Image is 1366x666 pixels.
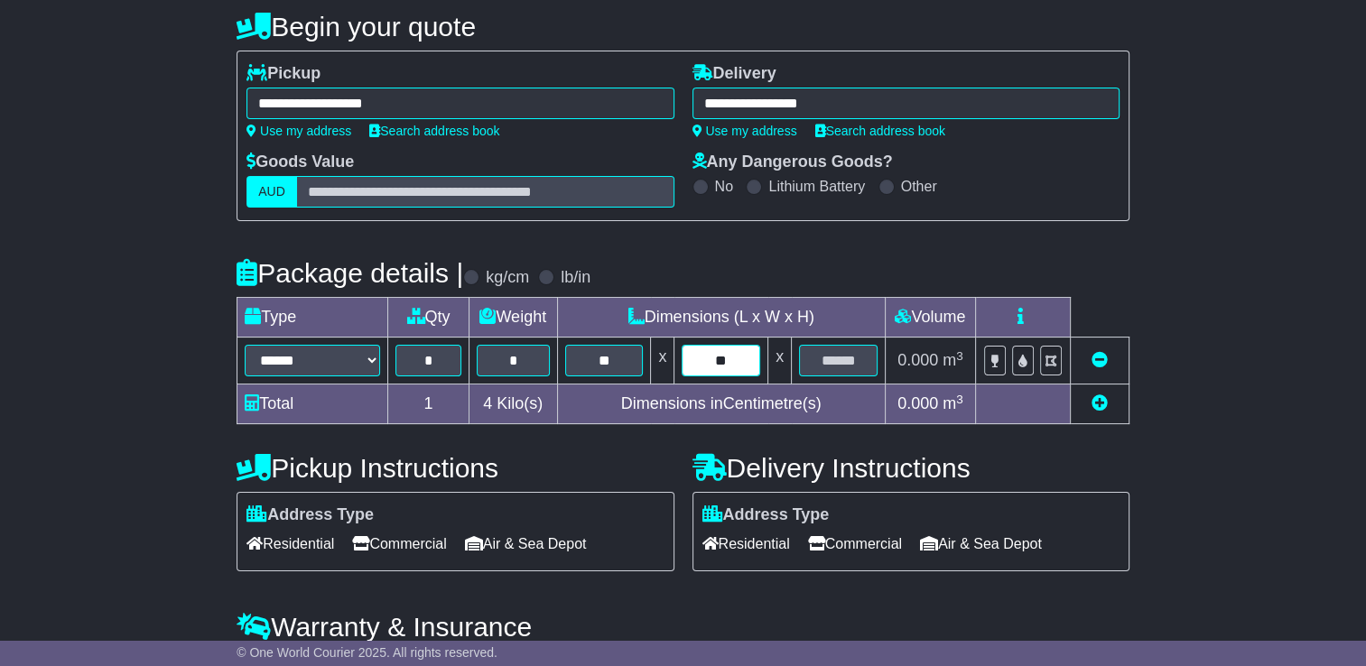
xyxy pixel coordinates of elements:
label: Goods Value [246,153,354,172]
label: Other [901,178,937,195]
a: Use my address [692,124,797,138]
h4: Pickup Instructions [237,453,674,483]
span: 4 [483,394,492,412]
span: Residential [246,530,334,558]
a: Add new item [1092,394,1108,412]
label: lb/in [561,268,590,288]
td: Dimensions in Centimetre(s) [557,384,885,424]
span: Air & Sea Depot [465,530,587,558]
label: No [715,178,733,195]
label: kg/cm [486,268,529,288]
label: Delivery [692,64,776,84]
label: Lithium Battery [768,178,865,195]
td: Dimensions (L x W x H) [557,298,885,338]
td: Qty [388,298,469,338]
label: Address Type [702,505,830,525]
a: Search address book [369,124,499,138]
span: Commercial [808,530,902,558]
label: Address Type [246,505,374,525]
h4: Package details | [237,258,463,288]
span: Commercial [352,530,446,558]
td: Volume [885,298,975,338]
label: AUD [246,176,297,208]
td: x [651,338,674,384]
a: Search address book [815,124,945,138]
label: Any Dangerous Goods? [692,153,893,172]
td: x [768,338,792,384]
td: 1 [388,384,469,424]
h4: Warranty & Insurance [237,612,1129,642]
td: Type [237,298,388,338]
span: © One World Courier 2025. All rights reserved. [237,645,497,660]
span: 0.000 [897,351,938,369]
td: Total [237,384,388,424]
span: 0.000 [897,394,938,412]
span: Residential [702,530,790,558]
span: m [943,394,963,412]
a: Use my address [246,124,351,138]
td: Weight [469,298,557,338]
span: m [943,351,963,369]
a: Remove this item [1092,351,1108,369]
h4: Begin your quote [237,12,1129,42]
td: Kilo(s) [469,384,557,424]
span: Air & Sea Depot [920,530,1042,558]
h4: Delivery Instructions [692,453,1129,483]
sup: 3 [956,349,963,363]
sup: 3 [956,393,963,406]
label: Pickup [246,64,321,84]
